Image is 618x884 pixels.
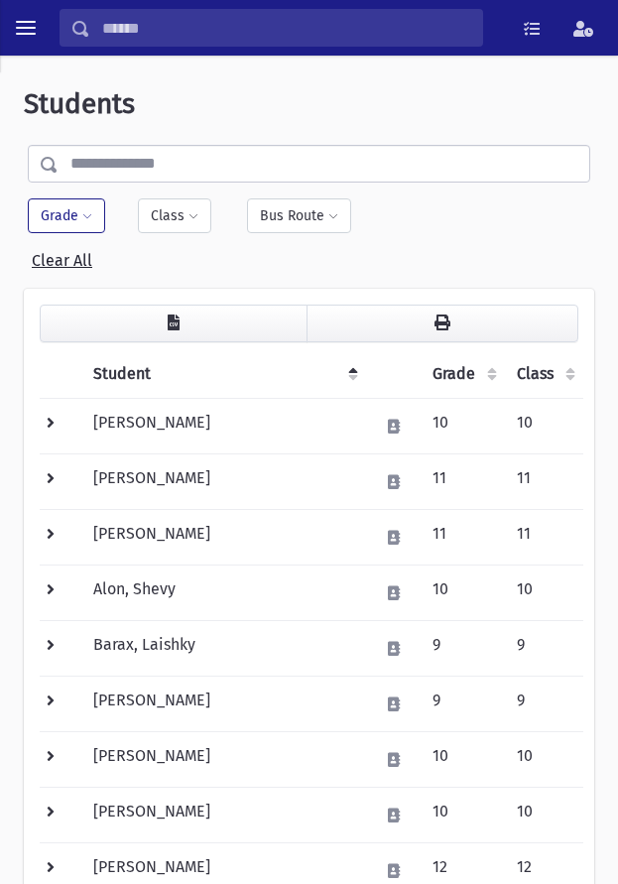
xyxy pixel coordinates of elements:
[90,9,482,47] input: Search
[505,398,583,453] td: 10
[505,509,583,565] td: 11
[421,350,505,399] th: Grade: activate to sort column ascending
[81,620,366,676] td: Barax, Laishky
[505,350,583,399] th: Class: activate to sort column ascending
[421,509,505,565] td: 11
[421,565,505,620] td: 10
[8,10,44,46] button: toggle menu
[505,731,583,787] td: 10
[505,676,583,731] td: 9
[81,398,366,453] td: [PERSON_NAME]
[81,509,366,565] td: [PERSON_NAME]
[421,453,505,509] td: 11
[32,243,92,270] a: Clear All
[81,565,366,620] td: Alon, Shevy
[505,620,583,676] td: 9
[421,620,505,676] td: 9
[81,731,366,787] td: [PERSON_NAME]
[421,731,505,787] td: 10
[28,198,105,233] button: Grade
[81,787,366,842] td: [PERSON_NAME]
[81,676,366,731] td: [PERSON_NAME]
[247,198,351,233] button: Bus Route
[421,398,505,453] td: 10
[505,787,583,842] td: 10
[505,565,583,620] td: 10
[421,787,505,842] td: 10
[40,305,308,342] button: CSV
[307,305,578,342] button: Print
[24,87,135,120] span: Students
[505,453,583,509] td: 11
[421,676,505,731] td: 9
[81,453,366,509] td: [PERSON_NAME]
[138,198,211,233] button: Class
[81,350,366,399] th: Student: activate to sort column descending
